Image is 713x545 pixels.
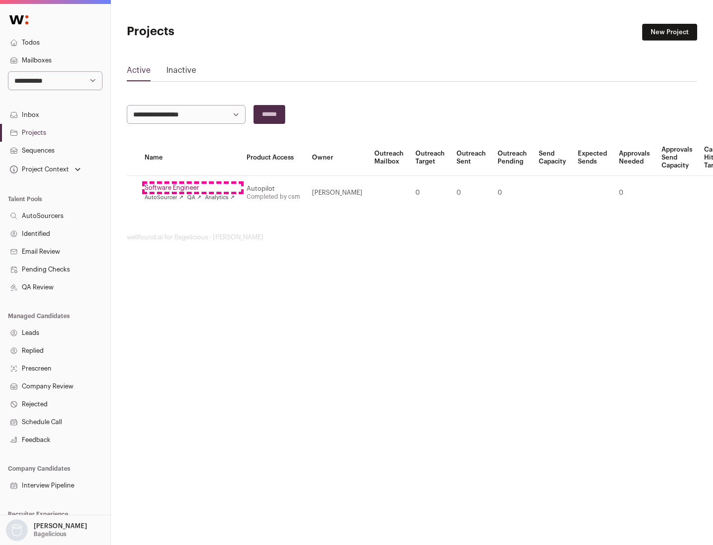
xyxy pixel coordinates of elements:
[368,140,409,176] th: Outreach Mailbox
[34,522,87,530] p: [PERSON_NAME]
[139,140,241,176] th: Name
[451,176,492,210] td: 0
[6,519,28,541] img: nopic.png
[34,530,66,538] p: Bagelicious
[451,140,492,176] th: Outreach Sent
[613,176,656,210] td: 0
[166,64,196,80] a: Inactive
[205,194,234,202] a: Analytics ↗
[145,184,235,192] a: Software Engineer
[127,24,317,40] h1: Projects
[241,140,306,176] th: Product Access
[187,194,201,202] a: QA ↗
[145,194,183,202] a: AutoSourcer ↗
[409,140,451,176] th: Outreach Target
[8,165,69,173] div: Project Context
[127,64,151,80] a: Active
[306,140,368,176] th: Owner
[306,176,368,210] td: [PERSON_NAME]
[247,185,300,193] div: Autopilot
[247,194,300,200] a: Completed by csm
[572,140,613,176] th: Expected Sends
[4,519,89,541] button: Open dropdown
[127,233,697,241] footer: wellfound:ai for Bagelicious - [PERSON_NAME]
[613,140,656,176] th: Approvals Needed
[492,140,533,176] th: Outreach Pending
[642,24,697,41] a: New Project
[8,163,83,176] button: Open dropdown
[533,140,572,176] th: Send Capacity
[409,176,451,210] td: 0
[492,176,533,210] td: 0
[4,10,34,30] img: Wellfound
[656,140,698,176] th: Approvals Send Capacity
